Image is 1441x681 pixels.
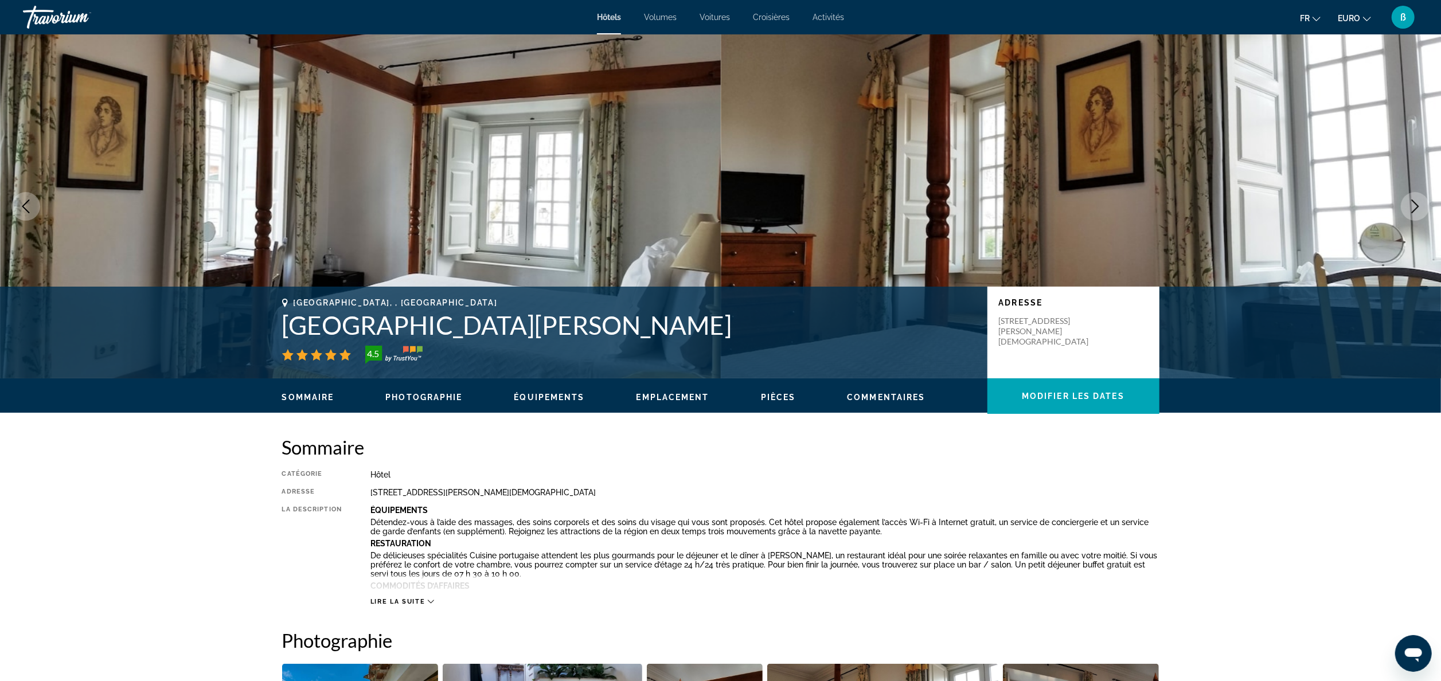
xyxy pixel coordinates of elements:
p: [STREET_ADDRESS][PERSON_NAME][DEMOGRAPHIC_DATA] [999,316,1091,347]
button: Pièces [761,392,796,402]
button: Commentaires [847,392,925,402]
span: Lire la suite [370,598,425,605]
b: Équipements [370,506,428,515]
button: Lire la suite [370,597,434,606]
button: Image suivante [1401,192,1430,221]
div: [STREET_ADDRESS][PERSON_NAME][DEMOGRAPHIC_DATA] [370,488,1159,497]
span: ß [1400,11,1406,23]
button: Changer de devise [1338,10,1371,26]
button: Modifier les dates [987,378,1159,414]
button: Sommaire [282,392,334,402]
a: Activités [813,13,844,22]
p: De délicieuses spécialités Cuisine portugaise attendent les plus gourmands pour le déjeuner et le... [370,551,1159,578]
span: Pièces [761,393,796,402]
p: Détendez-vous à l’aide des massages, des soins corporels et des soins du visage qui vous sont pro... [370,518,1159,536]
button: Photographie [385,392,462,402]
a: Croisières [753,13,790,22]
button: Équipements [514,392,585,402]
b: Restauration [370,539,431,548]
div: Hôtel [370,470,1159,479]
img: TrustYou guest rating badge [365,346,423,364]
h1: [GEOGRAPHIC_DATA][PERSON_NAME] [282,310,976,340]
span: Fr [1300,14,1310,23]
span: Équipements [514,393,585,402]
span: [GEOGRAPHIC_DATA], , [GEOGRAPHIC_DATA] [294,298,498,307]
button: Changer la langue [1300,10,1321,26]
a: Volumes [644,13,677,22]
p: Adresse [999,298,1148,307]
button: Image précédente [11,192,40,221]
span: Sommaire [282,393,334,402]
a: Voitures [700,13,730,22]
div: 4.5 [362,347,385,361]
h2: Sommaire [282,436,1159,459]
div: La description [282,506,342,592]
a: Travorium [23,2,138,32]
iframe: Bouton de lancement de la fenêtre de messagerie [1395,635,1432,672]
span: EURO [1338,14,1360,23]
div: Adresse [282,488,342,497]
span: Modifier les dates [1022,392,1124,401]
h2: Photographie [282,629,1159,652]
span: Emplacement [636,393,709,402]
div: Catégorie [282,470,342,479]
button: Menu utilisateur [1388,5,1418,29]
button: Emplacement [636,392,709,402]
span: Photographie [385,393,462,402]
span: Commentaires [847,393,925,402]
a: Hôtels [597,13,621,22]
